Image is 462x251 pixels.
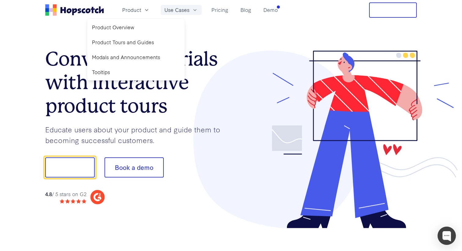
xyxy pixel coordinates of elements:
[45,4,104,16] a: Home
[105,157,164,177] button: Book a demo
[90,36,182,48] a: Product Tours and Guides
[119,5,153,15] button: Product
[369,2,417,18] button: Free Trial
[45,190,86,198] div: / 5 stars on G2
[161,5,202,15] button: Use Cases
[90,21,182,34] a: Product Overview
[90,66,182,78] a: Tooltips
[261,5,280,15] a: Demo
[122,6,141,14] span: Product
[209,5,231,15] a: Pricing
[45,124,231,145] p: Educate users about your product and guide them to becoming successful customers.
[238,5,254,15] a: Blog
[45,157,95,177] button: Show me!
[164,6,189,14] span: Use Cases
[45,47,231,117] h1: Convert more trials with interactive product tours
[45,190,52,197] strong: 4.8
[90,51,182,63] a: Modals and Announcements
